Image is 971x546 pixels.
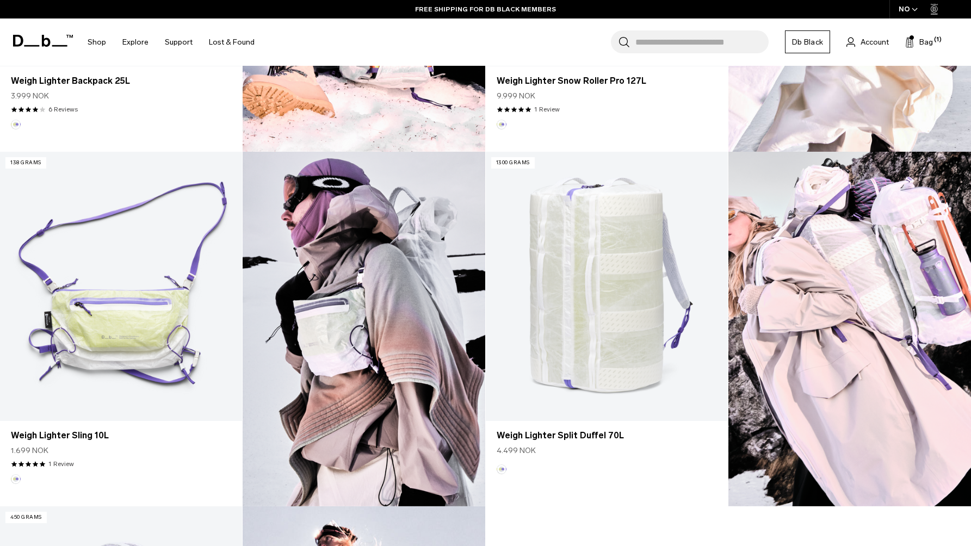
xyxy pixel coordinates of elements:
[88,23,106,61] a: Shop
[905,35,933,48] button: Bag (1)
[491,157,535,169] p: 1300 grams
[497,429,717,442] a: Weigh Lighter Split Duffel 70L
[861,36,889,48] span: Account
[11,445,48,456] span: 1.699 NOK
[846,35,889,48] a: Account
[48,459,74,469] a: 1 reviews
[497,75,717,88] a: Weigh Lighter Snow Roller Pro 127L
[5,512,47,523] p: 450 grams
[11,429,231,442] a: Weigh Lighter Sling 10L
[48,104,78,114] a: 6 reviews
[486,152,728,421] a: Weigh Lighter Split Duffel 70L
[79,18,263,66] nav: Main Navigation
[5,157,46,169] p: 138 grams
[209,23,255,61] a: Lost & Found
[497,464,506,474] button: Aurora
[11,90,49,102] span: 3.999 NOK
[785,30,830,53] a: Db Black
[243,152,485,506] img: Content block image
[919,36,933,48] span: Bag
[497,90,535,102] span: 9.999 NOK
[11,120,21,129] button: Aurora
[497,445,536,456] span: 4.499 NOK
[11,474,21,484] button: Aurora
[11,75,231,88] a: Weigh Lighter Backpack 25L
[415,4,556,14] a: FREE SHIPPING FOR DB BLACK MEMBERS
[497,120,506,129] button: Aurora
[934,35,942,45] span: (1)
[728,152,971,506] img: Content block image
[122,23,149,61] a: Explore
[534,104,560,114] a: 1 reviews
[165,23,193,61] a: Support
